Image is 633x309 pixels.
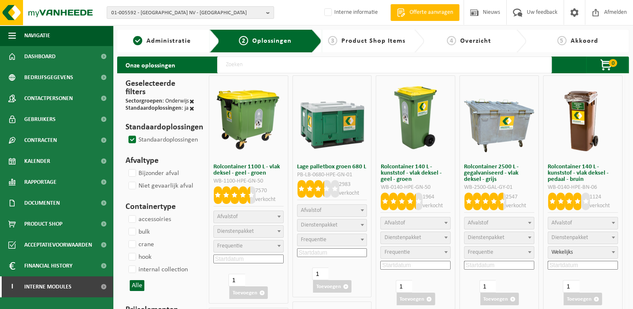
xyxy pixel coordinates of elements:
input: 1 [228,274,245,286]
label: Bijzonder afval [127,167,179,180]
label: crane [127,238,154,251]
button: 0 [586,57,628,73]
span: Frequentie [301,237,326,243]
p: 2983 verkocht [339,180,367,198]
a: 2Oplossingen [226,36,305,46]
span: 1 [133,36,142,45]
button: Toevoegen [564,293,602,305]
button: 01-005592 - [GEOGRAPHIC_DATA] NV - [GEOGRAPHIC_DATA] [107,6,274,19]
p: 7570 verkocht [255,186,284,204]
h3: Rolcontainer 2500 L - gegalvaniseerd - vlak deksel - grijs [464,164,534,183]
span: Afvalstof [217,214,238,220]
div: WB-0140-HPE-BN-06 [548,185,618,191]
input: Startdatum [297,248,367,257]
span: Interne modules [24,276,72,297]
p: 1124 verkocht [589,193,618,210]
input: 1 [396,280,412,293]
input: Startdatum [548,261,618,270]
span: Product Shop [24,214,62,234]
label: hook [127,251,151,263]
span: Standaardoplossingen [126,105,182,111]
input: Startdatum [380,261,451,270]
h3: Standaardoplossingen [126,121,194,134]
img: WB-0140-HPE-BN-06 [547,82,618,153]
span: Frequentie [468,249,493,255]
label: Niet gevaarlijk afval [127,180,193,192]
input: 1 [563,280,579,293]
button: Toevoegen [480,293,519,305]
h3: Rolcontainer 1100 L - vlak deksel - geel - groen [213,164,284,176]
button: Alle [130,280,144,291]
span: Kalender [24,151,50,172]
a: 4Overzicht [428,36,510,46]
label: bulk [127,226,150,238]
span: Afvalstof [468,220,488,226]
a: 5Akkoord [530,36,625,46]
span: Dienstenpakket [217,228,254,234]
span: Oplossingen [252,38,292,44]
h3: Geselecteerde filters [126,77,194,98]
h3: Rolcontainer 140 L - kunststof - vlak deksel - pedaal - bruin [548,164,618,183]
span: Rapportage [24,172,56,193]
div: WB-1100-HPE-GN-50 [213,178,284,184]
button: Toevoegen [313,280,351,293]
div: WB-0140-HPE-GN-50 [380,185,451,191]
img: WB-2500-GAL-GY-01 [464,82,535,153]
p: 1964 verkocht [422,193,451,210]
span: Dienstenpakket [468,234,505,241]
img: WB-1100-HPE-GN-50 [213,82,284,153]
span: Navigatie [24,25,50,46]
span: Financial History [24,255,72,276]
button: Toevoegen [229,286,268,299]
div: : ja [126,106,189,113]
h3: Afvaltype [126,154,194,167]
span: Dienstenpakket [551,234,588,241]
span: Contracten [24,130,57,151]
span: 0 [609,59,617,67]
p: 2547 verkocht [506,193,534,210]
img: WB-0140-HPE-GN-50 [380,82,451,153]
span: Dienstenpakket [301,222,338,228]
span: Frequentie [217,243,243,249]
label: accessoiries [127,213,171,226]
h2: Onze oplossingen [117,57,184,73]
span: Offerte aanvragen [407,8,455,17]
img: PB-LB-0680-HPE-GN-01 [297,82,368,153]
span: Product Shop Items [341,38,405,44]
span: Dashboard [24,46,56,67]
span: Gebruikers [24,109,56,130]
span: 4 [447,36,456,45]
label: Interne informatie [323,6,378,19]
div: : Onderwijs [126,98,189,106]
span: 5 [557,36,566,45]
div: PB-LB-0680-HPE-GN-01 [297,172,367,178]
label: internal collection [127,263,188,276]
span: Administratie [146,38,191,44]
input: Startdatum [213,255,284,263]
span: Afvalstof [301,207,321,214]
span: Afvalstof [384,220,405,226]
input: 1 [312,268,328,280]
h3: Containertype [126,201,194,213]
input: Startdatum [464,261,534,270]
span: Akkoord [571,38,598,44]
span: Documenten [24,193,60,214]
span: Overzicht [460,38,491,44]
span: Bedrijfsgegevens [24,67,73,88]
span: 2 [239,36,248,45]
span: I [8,276,16,297]
span: Contactpersonen [24,88,73,109]
span: 01-005592 - [GEOGRAPHIC_DATA] NV - [GEOGRAPHIC_DATA] [111,7,263,19]
a: Offerte aanvragen [390,4,459,21]
span: Dienstenpakket [384,234,421,241]
span: Afvalstof [551,220,572,226]
span: Wekelijks [548,247,618,258]
div: WB-2500-GAL-GY-01 [464,185,534,191]
input: Zoeken [217,57,552,73]
span: Sectorgroepen [126,98,162,104]
a: 1Administratie [121,36,203,46]
span: Wekelijks [548,246,618,259]
button: Toevoegen [397,293,435,305]
span: Acceptatievoorwaarden [24,234,92,255]
input: 1 [479,280,496,293]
